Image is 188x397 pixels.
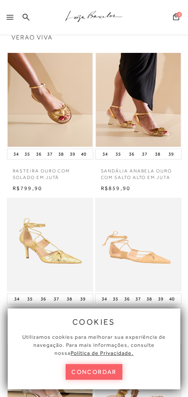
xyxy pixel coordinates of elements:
a: Política de Privacidade. [71,350,134,356]
button: concordar [66,364,122,380]
button: 37 [51,296,61,302]
span: Utilizamos cookies para melhorar sua experiência de navegação. Para mais informações, consulte nossa [22,334,166,356]
button: 38 [153,151,163,157]
button: 34 [99,296,109,302]
button: 38 [64,296,74,302]
a: SCARPIN SALTO ALTO EM METALIZADO OURO COM AMARRAÇÃO SCARPIN SALTO ALTO EM METALIZADO OURO COM AMA... [8,198,92,292]
span: R$799,90 [13,185,43,191]
button: 35 [25,296,35,302]
img: SCARPIN SALTO ALTO EM METALIZADO OURO COM AMARRAÇÃO [8,198,92,292]
span: Verão Viva [12,34,176,41]
span: cookies [73,318,115,326]
button: 36 [127,151,137,157]
button: 35 [22,151,32,157]
button: 36 [34,151,44,157]
button: 40 [167,296,177,302]
button: 39 [68,151,78,157]
button: 34 [11,151,21,157]
img: SAPATILHA EM COURO BEGE AREIA COM AMARRAÇÃO [96,198,181,292]
button: 0 [171,13,181,23]
a: SANDÁLIA ANABELA OURO COM SALTO ALTO EM JUTA [95,163,181,181]
button: 39 [78,296,88,302]
button: 35 [110,296,120,302]
button: 40 [79,151,89,157]
button: 36 [38,296,48,302]
button: 35 [113,151,123,157]
a: RASTEIRA OURO COM SOLADO EM JUTÁ [7,163,93,181]
button: 37 [140,151,150,157]
img: RASTEIRA OURO COM SOLADO EM JUTÁ [8,53,92,147]
a: SANDÁLIA ANABELA OURO COM SALTO ALTO EM JUTA SANDÁLIA ANABELA OURO COM SALTO ALTO EM JUTA [96,53,181,147]
button: 38 [144,296,154,302]
a: SAPATILHA EM COURO BEGE AREIA COM AMARRAÇÃO SAPATILHA EM COURO BEGE AREIA COM AMARRAÇÃO [96,198,181,292]
button: 39 [156,296,166,302]
button: 36 [122,296,132,302]
button: 34 [100,151,110,157]
img: SANDÁLIA ANABELA OURO COM SALTO ALTO EM JUTA [96,53,181,147]
button: 39 [166,151,176,157]
a: RASTEIRA OURO COM SOLADO EM JUTÁ RASTEIRA OURO COM SOLADO EM JUTÁ [8,53,92,147]
button: 37 [45,151,55,157]
button: 37 [133,296,143,302]
button: 38 [56,151,66,157]
span: R$859,90 [101,185,131,191]
span: 0 [176,12,182,17]
button: 34 [12,296,22,302]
